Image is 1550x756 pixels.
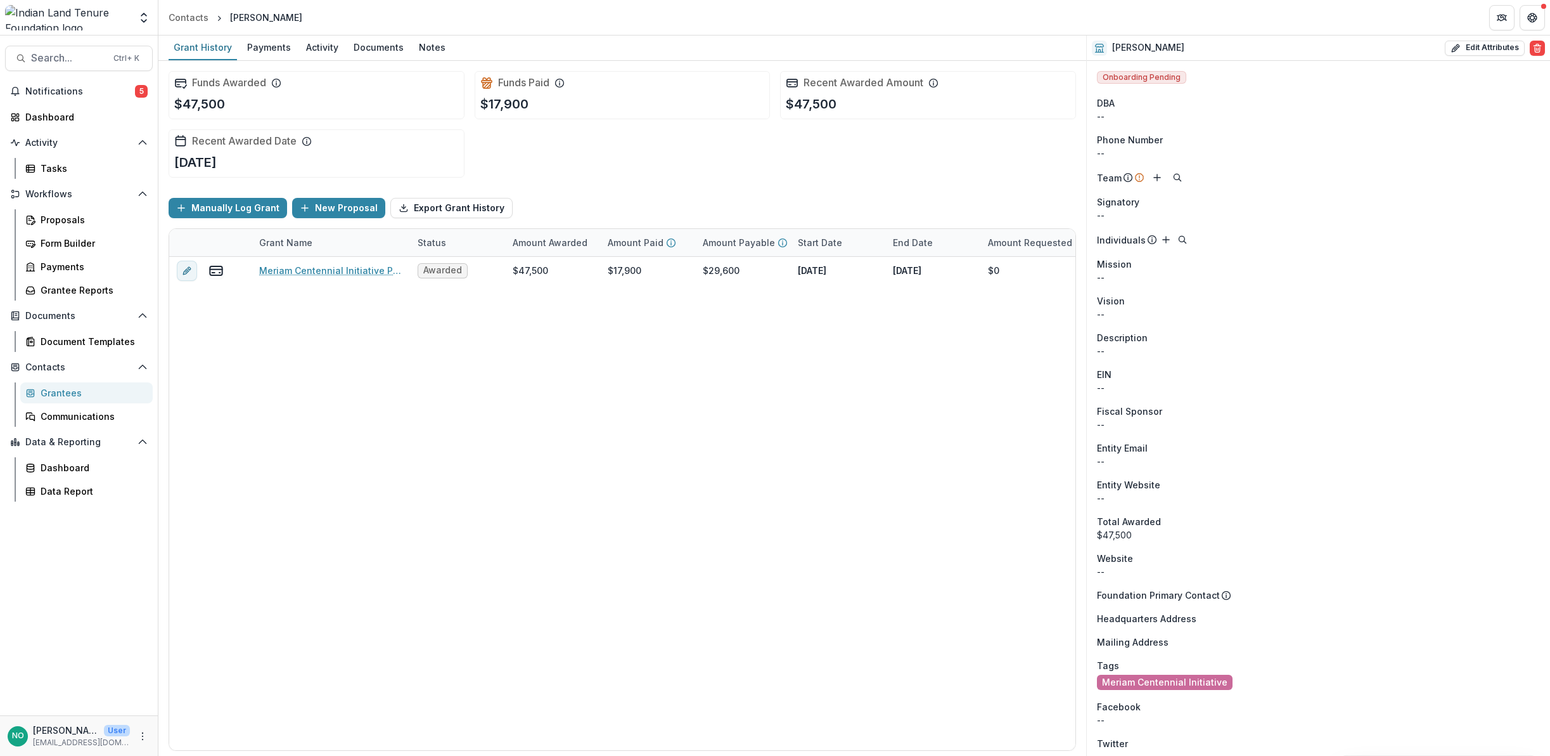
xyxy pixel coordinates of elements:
[41,461,143,474] div: Dashboard
[20,280,153,301] a: Grantee Reports
[885,236,940,249] div: End Date
[41,335,143,348] div: Document Templates
[33,724,99,737] p: [PERSON_NAME]
[349,36,409,60] a: Documents
[25,362,132,373] span: Contacts
[703,264,740,277] div: $29,600
[25,311,132,322] span: Documents
[5,107,153,127] a: Dashboard
[608,236,663,249] p: Amount Paid
[25,86,135,97] span: Notifications
[1102,677,1227,688] span: Meriam Centennial Initiative
[893,264,921,277] p: [DATE]
[1097,737,1128,750] span: Twitter
[1097,714,1540,727] div: --
[1170,170,1185,185] button: Search
[20,209,153,230] a: Proposals
[31,52,106,64] span: Search...
[177,261,197,281] button: edit
[41,410,143,423] div: Communications
[25,110,143,124] div: Dashboard
[20,382,153,403] a: Grantees
[1097,552,1133,565] span: Website
[498,77,549,89] h2: Funds Paid
[1097,635,1169,649] span: Mailing Address
[169,198,287,218] button: Manually Log Grant
[163,8,307,27] nav: breadcrumb
[390,198,513,218] button: Export Grant History
[174,94,225,114] p: $47,500
[1097,257,1132,271] span: Mission
[695,229,790,256] div: Amount Payable
[292,198,385,218] button: New Proposal
[804,77,923,89] h2: Recent Awarded Amount
[505,236,595,249] div: Amount Awarded
[980,229,1107,256] div: Amount Requested
[252,229,410,256] div: Grant Name
[169,36,237,60] a: Grant History
[1150,170,1165,185] button: Add
[790,229,885,256] div: Start Date
[1097,659,1119,672] span: Tags
[1097,195,1139,209] span: Signatory
[1097,209,1540,222] div: --
[12,732,24,740] div: Nicole Olson
[20,233,153,254] a: Form Builder
[252,236,320,249] div: Grant Name
[5,46,153,71] button: Search...
[1097,612,1196,625] span: Headquarters Address
[135,85,148,98] span: 5
[1097,441,1148,455] span: Entity Email
[25,138,132,148] span: Activity
[20,406,153,427] a: Communications
[1158,232,1174,247] button: Add
[1097,565,1540,578] div: --
[174,153,217,172] p: [DATE]
[1097,478,1160,492] span: Entity Website
[885,229,980,256] div: End Date
[41,162,143,175] div: Tasks
[1097,492,1540,505] div: --
[505,229,600,256] div: Amount Awarded
[135,729,150,744] button: More
[1097,381,1540,394] div: --
[111,51,142,65] div: Ctrl + K
[1097,589,1220,602] p: Foundation Primary Contact
[25,437,132,448] span: Data & Reporting
[301,38,343,56] div: Activity
[600,229,695,256] div: Amount Paid
[20,331,153,352] a: Document Templates
[41,485,143,498] div: Data Report
[1097,294,1125,308] span: Vision
[1520,5,1545,30] button: Get Help
[608,264,641,277] div: $17,900
[798,264,826,277] p: [DATE]
[25,189,132,200] span: Workflows
[1097,368,1111,381] p: EIN
[5,81,153,101] button: Notifications5
[1097,331,1148,344] span: Description
[1097,171,1122,185] p: Team
[5,306,153,326] button: Open Documents
[988,264,999,277] div: $0
[410,229,505,256] div: Status
[5,184,153,204] button: Open Workflows
[1097,455,1540,468] div: --
[410,236,454,249] div: Status
[1112,42,1184,53] h2: [PERSON_NAME]
[41,260,143,273] div: Payments
[1097,344,1540,358] p: --
[423,265,462,276] span: Awarded
[1097,233,1146,247] p: Individuals
[41,213,143,226] div: Proposals
[41,237,143,250] div: Form Builder
[41,283,143,297] div: Grantee Reports
[5,133,153,153] button: Open Activity
[1097,110,1540,123] div: --
[1097,515,1161,528] span: Total Awarded
[1097,147,1540,160] div: --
